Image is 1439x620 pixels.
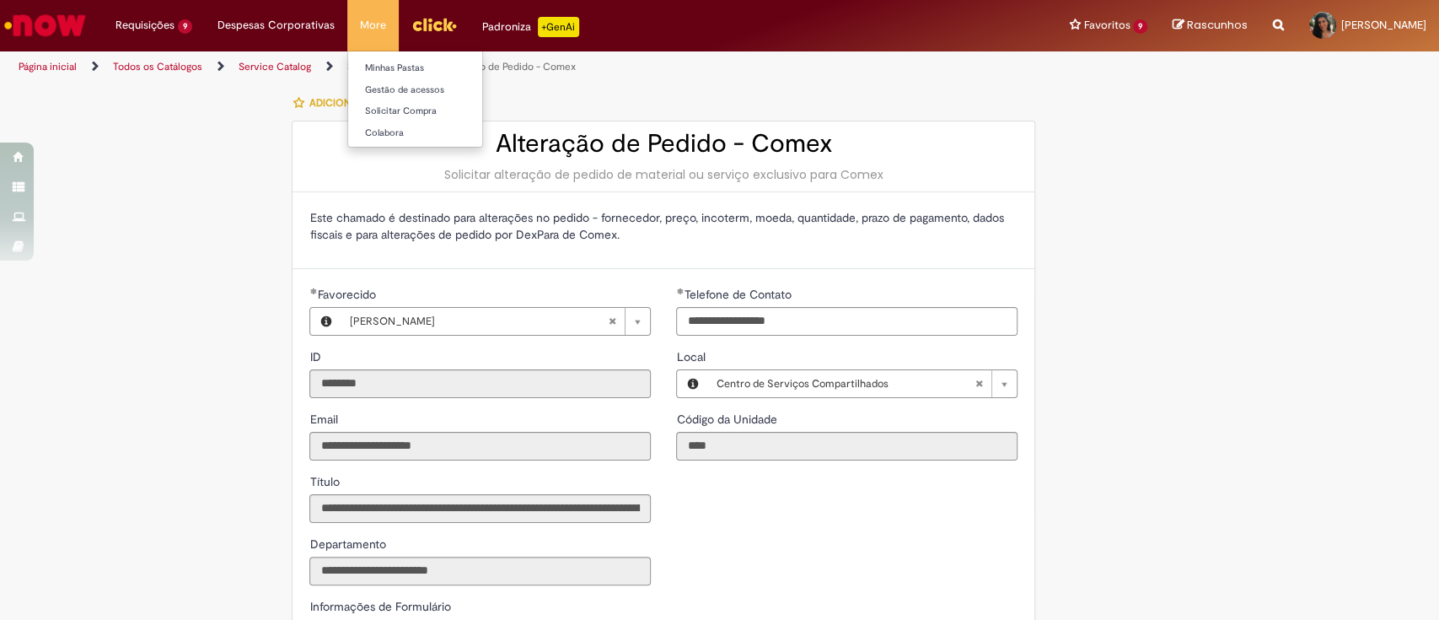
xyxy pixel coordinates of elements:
[348,59,534,78] a: Minhas Pastas
[239,60,311,73] a: Service Catalog
[707,370,1017,397] a: Centro de Serviços CompartilhadosLimpar campo Local
[676,432,1018,461] input: Código da Unidade
[1187,17,1248,33] span: Rascunhos
[1133,19,1147,34] span: 9
[309,349,324,364] span: Somente leitura - ID
[309,536,389,552] span: Somente leitura - Departamento
[115,17,175,34] span: Requisições
[309,599,450,614] label: Informações de Formulário
[349,308,608,335] span: [PERSON_NAME]
[1083,17,1130,34] span: Favoritos
[309,536,389,553] label: Somente leitura - Departamento
[309,288,317,294] span: Obrigatório Preenchido
[676,349,708,364] span: Local
[217,17,335,34] span: Despesas Corporativas
[309,130,1018,158] h2: Alteração de Pedido - Comex
[309,473,342,490] label: Somente leitura - Título
[309,494,651,523] input: Título
[310,308,341,335] button: Favorecido, Visualizar este registro Rafaela Silva Dias
[966,370,991,397] abbr: Limpar campo Local
[317,287,379,302] span: Favorecido, Rafaela Silva Dias
[538,17,579,37] p: +GenAi
[716,370,975,397] span: Centro de Serviços Compartilhados
[113,60,202,73] a: Todos os Catálogos
[1173,18,1248,34] a: Rascunhos
[178,19,192,34] span: 9
[482,17,579,37] div: Padroniza
[309,209,1018,243] p: Este chamado é destinado para alterações no pedido - fornecedor, preço, incoterm, moeda, quantida...
[676,307,1018,336] input: Telefone de Contato
[360,17,386,34] span: More
[599,308,625,335] abbr: Limpar campo Favorecido
[677,370,707,397] button: Local, Visualizar este registro Centro de Serviços Compartilhados
[411,12,457,37] img: click_logo_yellow_360x200.png
[309,369,651,398] input: ID
[19,60,77,73] a: Página inicial
[341,308,650,335] a: [PERSON_NAME]Limpar campo Favorecido
[348,124,534,143] a: Colabora
[13,51,947,83] ul: Trilhas de página
[684,287,794,302] span: Telefone de Contato
[676,288,684,294] span: Obrigatório Preenchido
[442,60,576,73] a: Alteração de Pedido - Comex
[348,102,534,121] a: Solicitar Compra
[1341,18,1426,32] span: [PERSON_NAME]
[309,96,430,110] span: Adicionar a Favoritos
[309,411,341,428] label: Somente leitura - Email
[309,432,651,461] input: Email
[309,348,324,365] label: Somente leitura - ID
[309,166,1018,183] div: Solicitar alteração de pedido de material ou serviço exclusivo para Comex
[2,8,89,42] img: ServiceNow
[676,411,780,428] label: Somente leitura - Código da Unidade
[347,51,483,148] ul: More
[348,81,534,100] a: Gestão de acessos
[292,85,439,121] button: Adicionar a Favoritos
[309,474,342,489] span: Somente leitura - Título
[309,557,651,585] input: Departamento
